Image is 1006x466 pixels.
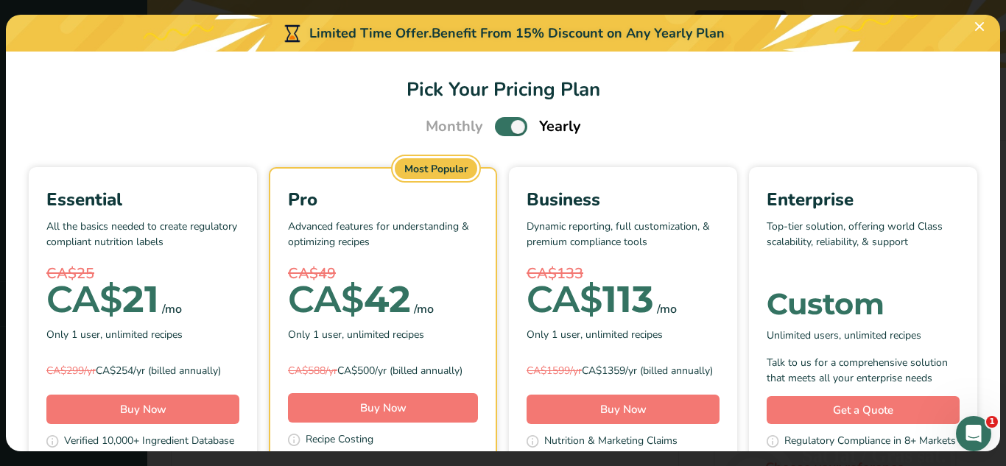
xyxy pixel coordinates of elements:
p: Dynamic reporting, full customization, & premium compliance tools [527,219,720,263]
button: Buy Now [46,395,239,424]
span: Buy Now [360,400,407,415]
span: Nutrition & Marketing Claims [544,433,678,451]
span: Buy Now [600,402,647,417]
div: CA$25 [46,263,239,285]
span: CA$588/yr [288,364,337,378]
div: CA$49 [288,263,478,285]
span: Regulatory Compliance in 8+ Markets [784,433,956,451]
span: CA$1599/yr [527,364,582,378]
div: Benefit From 15% Discount on Any Yearly Plan [432,24,725,43]
span: Buy Now [120,402,166,417]
span: Only 1 user, unlimited recipes [46,327,183,342]
span: Only 1 user, unlimited recipes [527,327,663,342]
p: Advanced features for understanding & optimizing recipes [288,219,478,263]
span: Unlimited users, unlimited recipes [767,328,921,343]
span: CA$299/yr [46,364,96,378]
div: Talk to us for a comprehensive solution that meets all your enterprise needs [767,355,960,386]
h1: Pick Your Pricing Plan [24,75,982,104]
div: Enterprise [767,186,960,213]
span: Yearly [539,116,581,138]
div: CA$500/yr (billed annually) [288,363,478,378]
div: /mo [414,300,434,318]
div: Custom [767,289,960,319]
div: 42 [288,285,411,314]
span: CA$ [46,277,122,322]
span: CA$ [288,277,364,322]
span: CA$ [527,277,602,322]
button: Buy Now [288,393,478,423]
div: Pro [288,186,478,213]
span: Get a Quote [833,402,893,419]
span: Recipe Costing [306,431,373,450]
div: Business [527,186,720,213]
div: CA$133 [527,263,720,285]
div: Essential [46,186,239,213]
span: Only 1 user, unlimited recipes [288,327,424,342]
div: CA$254/yr (billed annually) [46,363,239,378]
div: 21 [46,285,159,314]
p: All the basics needed to create regulatory compliant nutrition labels [46,219,239,263]
p: Top-tier solution, offering world Class scalability, reliability, & support [767,219,960,263]
iframe: Intercom live chat [956,416,991,451]
div: /mo [657,300,677,318]
a: Get a Quote [767,396,960,425]
div: Most Popular [395,158,477,179]
div: Limited Time Offer. [6,15,1000,52]
button: Buy Now [527,395,720,424]
span: Monthly [426,116,483,138]
div: /mo [162,300,182,318]
span: 1 [986,416,998,428]
div: 113 [527,285,654,314]
span: Verified 10,000+ Ingredient Database [64,433,234,451]
div: CA$1359/yr (billed annually) [527,363,720,378]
